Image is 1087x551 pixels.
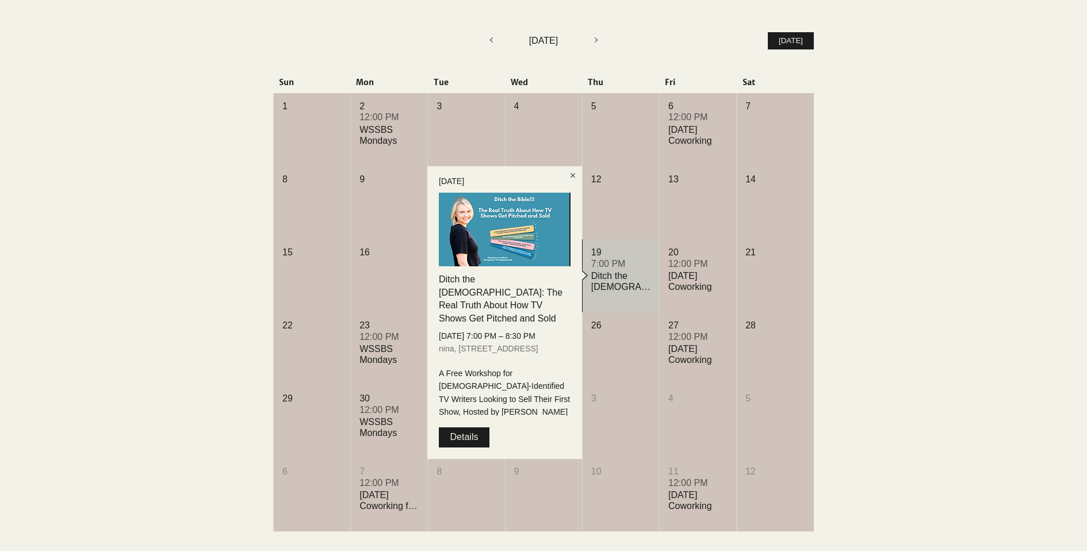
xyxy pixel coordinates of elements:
div: 7 [745,100,805,113]
a: Details [439,427,489,447]
div: A Free Workshop for [DEMOGRAPHIC_DATA]-Identified TV Writers Looking to Sell Their First Show, Ho... [439,367,571,419]
div: Sat [737,78,814,87]
a: Ditch the [DEMOGRAPHIC_DATA]: The Real Truth About How TV Shows Get Pitched and Sold [439,274,562,323]
div: Thu [582,78,659,87]
div: WSSBS Mondays [359,343,419,365]
div: 8 [437,465,496,478]
div: 23 [359,319,419,332]
div: 7 [359,465,419,478]
div: Tue [428,78,505,87]
div: Ditch the [DEMOGRAPHIC_DATA]: The Real Truth About How TV Shows Get Pitched and Sold [591,270,650,292]
div: WSSBS Mondays [359,124,419,146]
div: 12:00 PM [359,477,419,489]
div: 20 [668,246,728,259]
div: 2 [359,100,419,113]
div: 27 [668,319,728,332]
div: 19 [591,246,650,259]
button: Next month [590,33,603,49]
div: 8 [282,173,342,186]
div: 3 [591,392,650,405]
div: 12:00 PM [359,111,419,124]
div: 5 [745,392,805,405]
div: 11 [668,465,728,478]
div: [DATE] Coworking [668,270,728,292]
div: 12 [591,173,650,186]
div: Sun [273,78,350,87]
div: 12:00 PM [359,404,419,416]
div: [DATE] [498,34,590,48]
div: 30 [359,392,419,405]
div: Fri [659,78,736,87]
div: 6 [282,465,342,478]
button: [DATE] [768,32,814,50]
div: 5 [591,100,650,113]
div: 16 [359,246,419,259]
div: [DATE] [439,177,464,186]
div: 12:00 PM [668,477,728,489]
div: 10 [591,465,650,478]
div: 22 [282,319,342,332]
div: nina, [STREET_ADDRESS] [439,342,571,355]
div: 6 [668,100,728,113]
img: Ditch the Bible: The Real Truth About How TV Shows Get Pitched and Sold [439,193,569,266]
div: 4 [514,100,573,113]
div: WSSBS Mondays [359,416,419,438]
div: 29 [282,392,342,405]
div: 28 [745,319,805,332]
div: 1 [282,100,342,113]
div: Close [568,171,577,182]
div: Wed [505,78,582,87]
button: Previous month [484,33,498,49]
div: [DATE] Coworking for Writers [359,489,419,511]
div: [DATE] 7:00 PM – 8:30 PM [439,330,571,342]
div: [DATE] Coworking [668,343,728,365]
div: 26 [591,319,650,332]
span: Details [450,431,479,443]
div: 4 [668,392,728,405]
div: 13 [668,173,728,186]
div: 14 [745,173,805,186]
div: 7:00 PM [591,258,650,270]
div: 12:00 PM [668,111,728,124]
div: 21 [745,246,805,259]
div: 12:00 PM [668,258,728,270]
div: 12:00 PM [668,331,728,343]
div: [DATE] Coworking [668,489,728,511]
div: 15 [282,246,342,259]
div: 3 [437,100,496,113]
div: 12 [745,465,805,478]
div: Mon [350,78,427,87]
div: 12:00 PM [359,331,419,343]
div: 9 [359,173,419,186]
div: 9 [514,465,573,478]
div: [DATE] Coworking [668,124,728,146]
